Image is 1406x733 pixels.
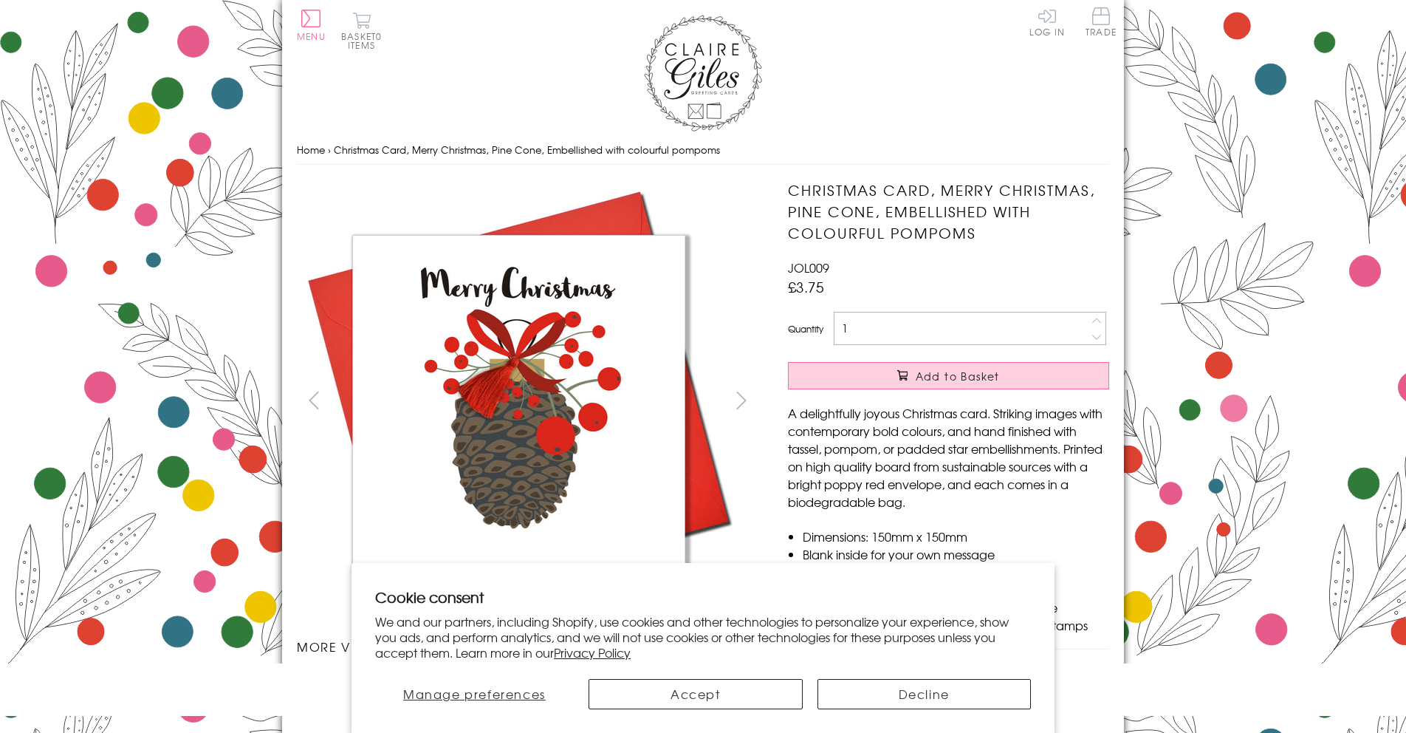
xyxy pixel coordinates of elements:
span: Trade [1086,7,1117,36]
button: Add to Basket [788,362,1109,389]
a: Privacy Policy [554,644,631,661]
a: Trade [1086,7,1117,39]
span: Menu [297,30,326,43]
span: £3.75 [788,276,824,297]
h3: More views [297,638,758,655]
button: Menu [297,10,326,41]
img: Christmas Card, Merry Christmas, Pine Cone, Embellished with colourful pompoms [297,180,740,623]
span: 0 items [348,30,382,52]
button: Basket0 items [341,12,382,50]
img: Christmas Card, Merry Christmas, Pine Cone, Embellished with colourful pompoms [758,180,1201,623]
h2: Cookie consent [375,587,1031,607]
label: Quantity [788,322,823,335]
li: Blank inside for your own message [803,545,1109,563]
p: A delightfully joyous Christmas card. Striking images with contemporary bold colours, and hand fi... [788,404,1109,511]
button: Accept [589,679,803,709]
a: Log In [1029,7,1065,36]
span: › [328,143,331,157]
nav: breadcrumbs [297,135,1109,166]
span: Manage preferences [403,685,546,703]
p: We and our partners, including Shopify, use cookies and other technologies to personalize your ex... [375,614,1031,660]
a: Home [297,143,325,157]
h1: Christmas Card, Merry Christmas, Pine Cone, Embellished with colourful pompoms [788,180,1109,243]
span: Add to Basket [916,369,1000,383]
li: Dimensions: 150mm x 150mm [803,528,1109,545]
button: Manage preferences [375,679,574,709]
button: next [725,383,758,417]
span: Christmas Card, Merry Christmas, Pine Cone, Embellished with colourful pompoms [334,143,720,157]
button: prev [297,383,330,417]
button: Decline [817,679,1032,709]
img: Claire Giles Greetings Cards [644,15,762,132]
span: JOL009 [788,259,829,276]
